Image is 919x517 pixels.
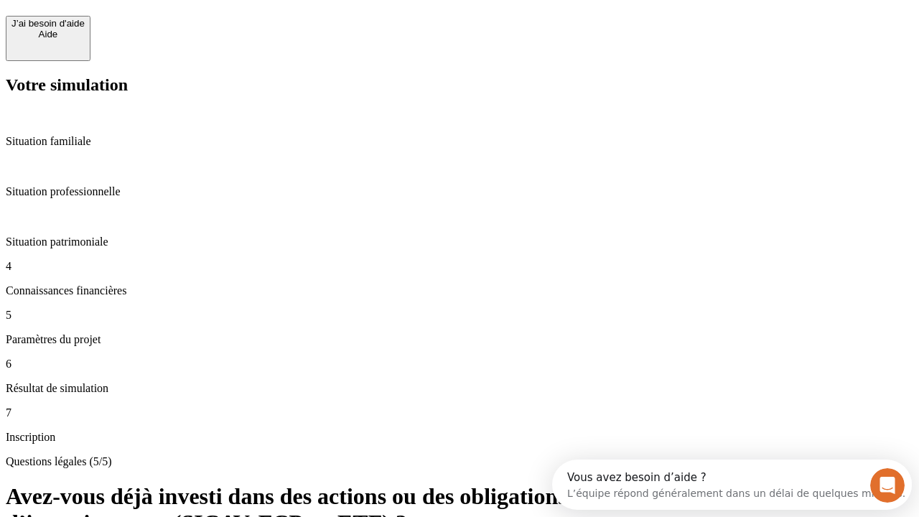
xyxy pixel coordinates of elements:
[870,468,905,503] iframe: Intercom live chat
[6,185,913,198] p: Situation professionnelle
[6,333,913,346] p: Paramètres du projet
[552,460,912,510] iframe: Intercom live chat discovery launcher
[6,16,90,61] button: J’ai besoin d'aideAide
[15,12,353,24] div: Vous avez besoin d’aide ?
[6,135,913,148] p: Situation familiale
[6,455,913,468] p: Questions légales (5/5)
[6,236,913,248] p: Situation patrimoniale
[6,406,913,419] p: 7
[11,18,85,29] div: J’ai besoin d'aide
[6,260,913,273] p: 4
[6,382,913,395] p: Résultat de simulation
[11,29,85,39] div: Aide
[6,309,913,322] p: 5
[15,24,353,39] div: L’équipe répond généralement dans un délai de quelques minutes.
[6,6,396,45] div: Ouvrir le Messenger Intercom
[6,75,913,95] h2: Votre simulation
[6,358,913,371] p: 6
[6,284,913,297] p: Connaissances financières
[6,431,913,444] p: Inscription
